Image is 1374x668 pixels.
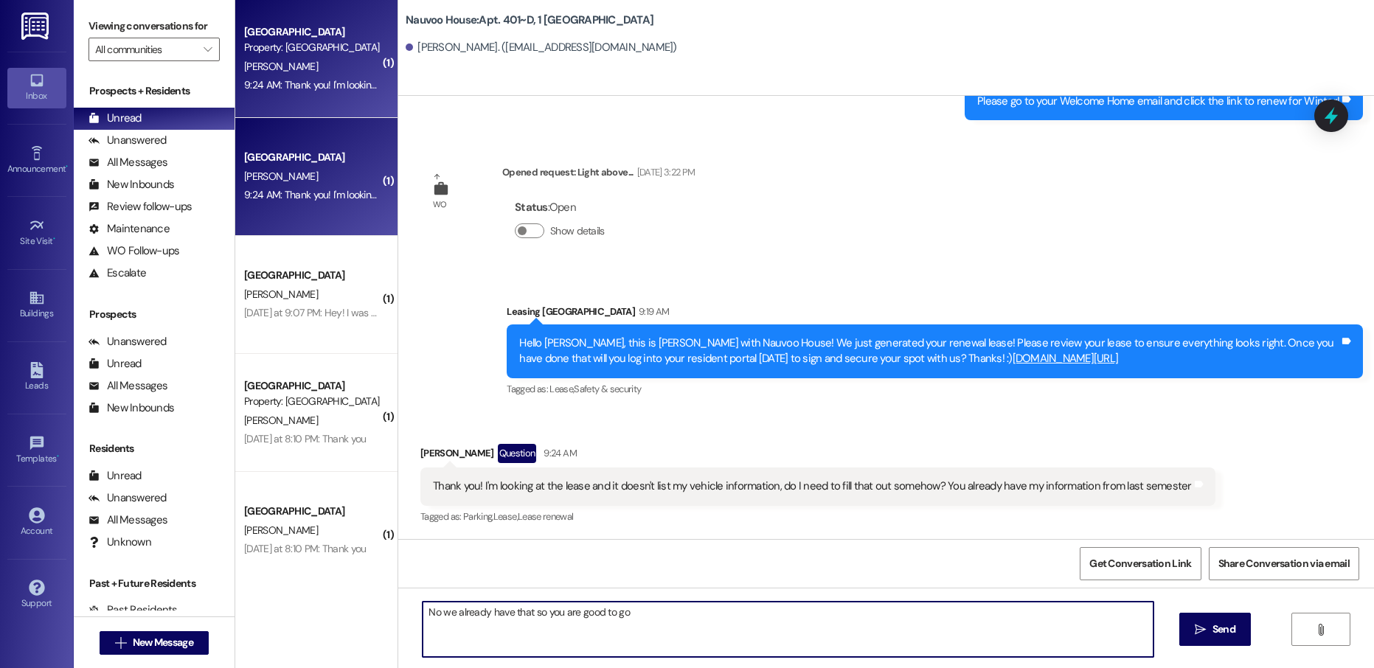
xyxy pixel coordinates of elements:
[100,631,209,655] button: New Message
[66,161,68,172] span: •
[635,304,669,319] div: 9:19 AM
[433,197,447,212] div: WO
[21,13,52,40] img: ResiDesk Logo
[406,40,677,55] div: [PERSON_NAME]. ([EMAIL_ADDRESS][DOMAIN_NAME])
[89,468,142,484] div: Unread
[244,268,381,283] div: [GEOGRAPHIC_DATA]
[463,510,493,523] span: Parking ,
[244,523,318,537] span: [PERSON_NAME]
[433,479,1192,494] div: Thank you! I'm looking at the lease and it doesn't list my vehicle information, do I need to fill...
[74,83,235,99] div: Prospects + Residents
[498,444,537,462] div: Question
[1209,547,1359,580] button: Share Conversation via email
[515,196,611,219] div: : Open
[89,177,174,192] div: New Inbounds
[74,441,235,456] div: Residents
[406,13,653,28] b: Nauvoo House: Apt. 401~D, 1 [GEOGRAPHIC_DATA]
[7,358,66,397] a: Leads
[518,510,574,523] span: Lease renewal
[244,60,318,73] span: [PERSON_NAME]
[1218,556,1350,571] span: Share Conversation via email
[74,576,235,591] div: Past + Future Residents
[574,383,641,395] span: Safety & security
[7,575,66,615] a: Support
[244,188,977,201] div: 9:24 AM: Thank you! I'm looking at the lease and it doesn't list my vehicle information, do I nee...
[57,451,59,462] span: •
[89,378,167,394] div: All Messages
[244,306,718,319] div: [DATE] at 9:07 PM: Hey! I was wondering if there are any parking passes that free'd up? If so I'd...
[507,378,1363,400] div: Tagged as:
[507,304,1363,324] div: Leasing [GEOGRAPHIC_DATA]
[89,155,167,170] div: All Messages
[89,356,142,372] div: Unread
[244,504,381,519] div: [GEOGRAPHIC_DATA]
[244,288,318,301] span: [PERSON_NAME]
[244,432,366,445] div: [DATE] at 8:10 PM: Thank you
[1315,624,1326,636] i: 
[89,400,174,416] div: New Inbounds
[244,150,381,165] div: [GEOGRAPHIC_DATA]
[7,213,66,253] a: Site Visit •
[244,542,366,555] div: [DATE] at 8:10 PM: Thank you
[1195,624,1206,636] i: 
[1212,622,1235,637] span: Send
[89,334,167,349] div: Unanswered
[89,221,170,237] div: Maintenance
[244,414,318,427] span: [PERSON_NAME]
[115,637,126,649] i: 
[549,383,574,395] span: Lease ,
[89,602,178,618] div: Past Residents
[89,243,179,259] div: WO Follow-ups
[423,602,1153,657] textarea: No we already have that so you are good to go
[1080,547,1201,580] button: Get Conversation Link
[244,40,381,55] div: Property: [GEOGRAPHIC_DATA]
[540,445,576,461] div: 9:24 AM
[95,38,196,61] input: All communities
[550,223,605,239] label: Show details
[244,170,318,183] span: [PERSON_NAME]
[53,234,55,244] span: •
[515,200,548,215] b: Status
[1089,556,1191,571] span: Get Conversation Link
[502,164,695,185] div: Opened request: Light above...
[89,512,167,528] div: All Messages
[7,431,66,470] a: Templates •
[634,164,695,180] div: [DATE] 3:22 PM
[244,378,381,394] div: [GEOGRAPHIC_DATA]
[204,44,212,55] i: 
[89,199,192,215] div: Review follow-ups
[7,285,66,325] a: Buildings
[493,510,518,523] span: Lease ,
[89,15,220,38] label: Viewing conversations for
[74,307,235,322] div: Prospects
[133,635,193,650] span: New Message
[1179,613,1251,646] button: Send
[420,444,1215,467] div: [PERSON_NAME]
[89,111,142,126] div: Unread
[244,24,381,40] div: [GEOGRAPHIC_DATA]
[89,265,146,281] div: Escalate
[7,68,66,108] a: Inbox
[977,94,1339,109] div: Please go to your Welcome Home email and click the link to renew for Winter!
[420,506,1215,527] div: Tagged as:
[1013,351,1119,366] a: [DOMAIN_NAME][URL]
[519,335,1339,367] div: Hello [PERSON_NAME], this is [PERSON_NAME] with Nauvoo House! We just generated your renewal leas...
[7,503,66,543] a: Account
[244,394,381,409] div: Property: [GEOGRAPHIC_DATA]
[244,78,977,91] div: 9:24 AM: Thank you! I'm looking at the lease and it doesn't list my vehicle information, do I nee...
[89,535,151,550] div: Unknown
[89,490,167,506] div: Unanswered
[89,133,167,148] div: Unanswered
